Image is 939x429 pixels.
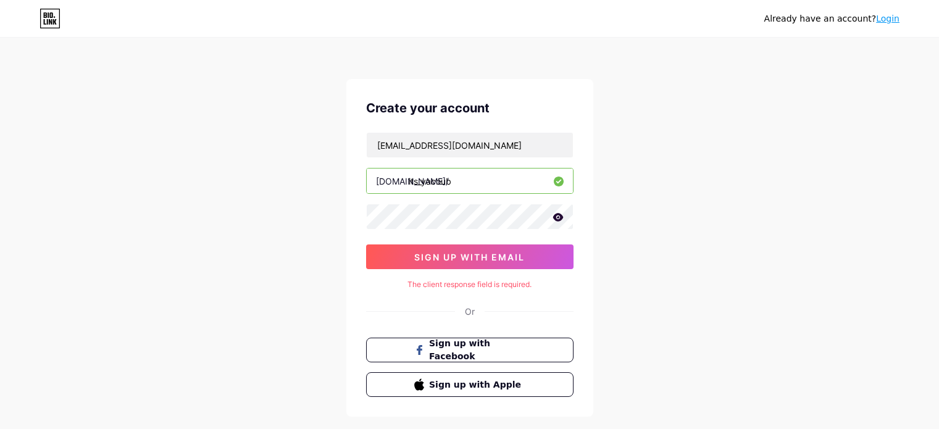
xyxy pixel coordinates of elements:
div: The client response field is required. [366,279,574,290]
span: Sign up with Apple [429,378,525,391]
input: username [367,169,573,193]
div: Already have an account? [764,12,899,25]
button: sign up with email [366,244,574,269]
div: Create your account [366,99,574,117]
button: Sign up with Apple [366,372,574,397]
a: Login [876,14,899,23]
div: [DOMAIN_NAME]/ [376,175,449,188]
span: Sign up with Facebook [429,337,525,363]
input: Email [367,133,573,157]
button: Sign up with Facebook [366,338,574,362]
div: Or [465,305,475,318]
span: sign up with email [414,252,525,262]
